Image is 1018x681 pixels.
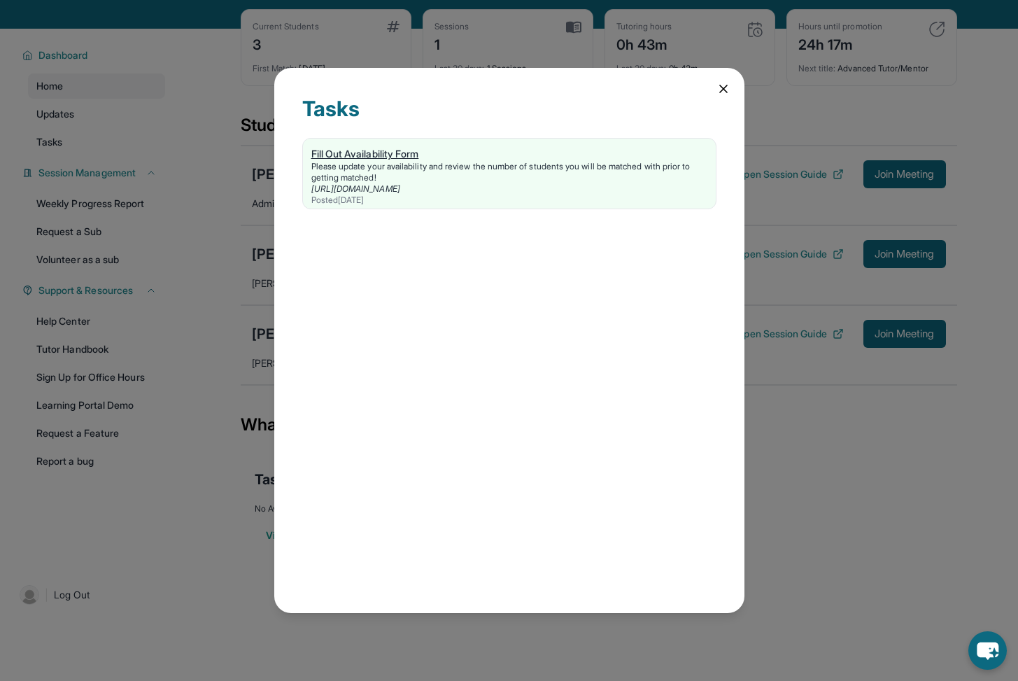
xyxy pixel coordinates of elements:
div: Fill Out Availability Form [311,147,707,161]
button: chat-button [968,631,1007,670]
div: Tasks [302,96,716,138]
a: [URL][DOMAIN_NAME] [311,183,400,194]
div: Posted [DATE] [311,195,707,206]
a: Fill Out Availability FormPlease update your availability and review the number of students you w... [303,139,716,209]
div: Please update your availability and review the number of students you will be matched with prior ... [311,161,707,183]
